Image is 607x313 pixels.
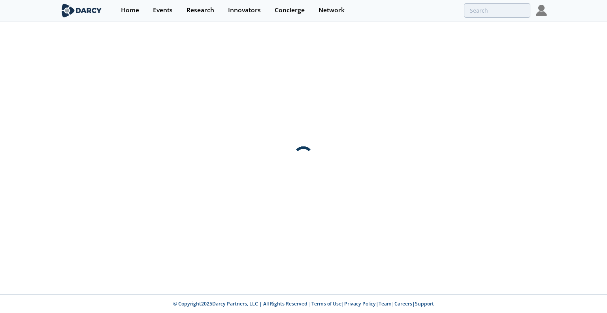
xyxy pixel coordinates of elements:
input: Advanced Search [464,3,530,18]
div: Network [319,7,345,13]
div: Events [153,7,173,13]
a: Careers [394,300,412,307]
a: Terms of Use [311,300,341,307]
img: Profile [536,5,547,16]
img: logo-wide.svg [60,4,103,17]
div: Concierge [275,7,305,13]
p: © Copyright 2025 Darcy Partners, LLC | All Rights Reserved | | | | | [11,300,596,307]
div: Home [121,7,139,13]
a: Support [415,300,434,307]
a: Team [379,300,392,307]
a: Privacy Policy [344,300,376,307]
div: Innovators [228,7,261,13]
div: Research [187,7,214,13]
